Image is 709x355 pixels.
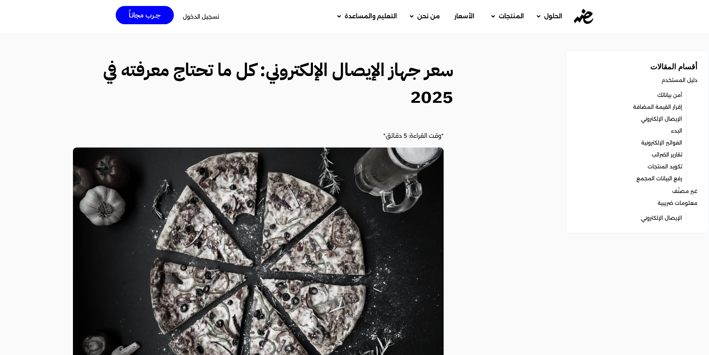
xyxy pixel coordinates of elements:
span: من نحن [417,12,440,21]
a: الأسعار [445,7,484,26]
a: المنتجات [484,7,529,26]
span: جــرب مجانـاً [129,12,161,19]
a: الإيصال الإلكتروني [641,114,682,124]
a: من نحن [402,7,445,26]
a: الحلول [529,7,568,26]
span: الحلول [544,12,562,21]
a: رفع البيانات المجمع [636,173,682,184]
a: غير مصنّف [672,186,697,196]
a: جــرب مجانـاً [116,6,174,24]
span: المنتجات [499,12,524,21]
a: الإيصال الإلكتروني [641,213,682,223]
h2: سعر جهاز الإيصال الإلكتروني: كل ما تحتاج معرفته في 2025 [82,57,453,110]
a: أمن بياناتك [657,90,682,100]
span: التعليم والمساعدة [345,12,397,21]
img: eDariba [574,9,593,24]
a: إقرار القيمة المضافة [633,102,682,112]
a: دليل المستخدم [661,75,697,85]
a: معلومات ضريبية [658,198,697,208]
a: تسجيل الدخول [183,14,219,19]
a: التعليم والمساعدة [330,7,402,26]
strong: أقسام المقالات [650,62,697,72]
a: البدء [671,126,682,136]
a: تكويد المنتجات [648,161,682,172]
a: تقارير الضرائب [652,149,682,160]
p: *وقت القراءة: 5 دقائق* [73,131,444,141]
a: الفواتير الإلكترونية [641,137,682,148]
span: الأسعار [454,12,475,21]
